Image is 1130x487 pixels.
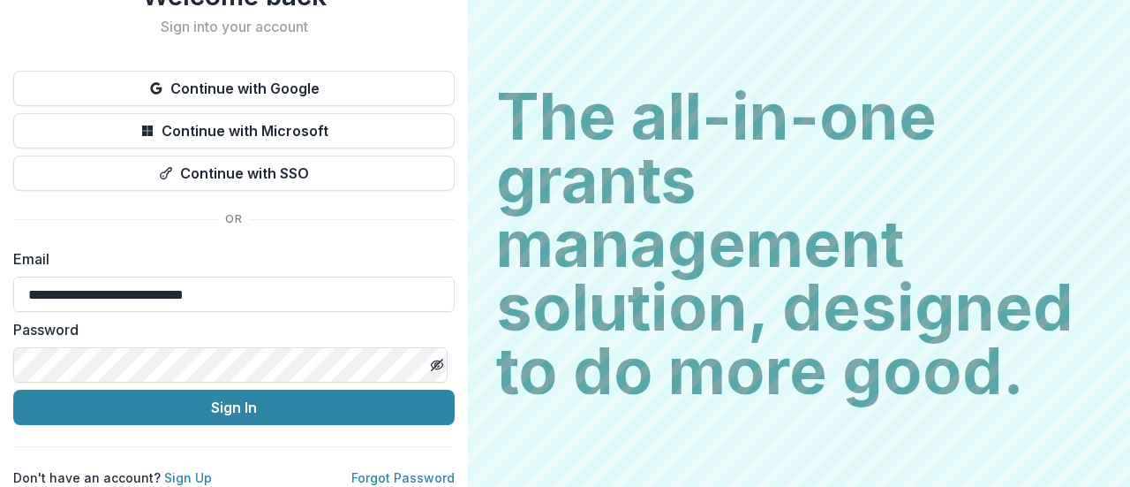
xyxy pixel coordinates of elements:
button: Continue with Microsoft [13,113,455,148]
button: Toggle password visibility [423,351,451,379]
button: Sign In [13,390,455,425]
button: Continue with SSO [13,156,455,191]
h2: Sign into your account [13,19,455,35]
label: Email [13,248,444,270]
a: Sign Up [164,470,212,485]
p: Don't have an account? [13,468,212,487]
button: Continue with Google [13,71,455,106]
a: Forgot Password [351,470,455,485]
label: Password [13,319,444,340]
